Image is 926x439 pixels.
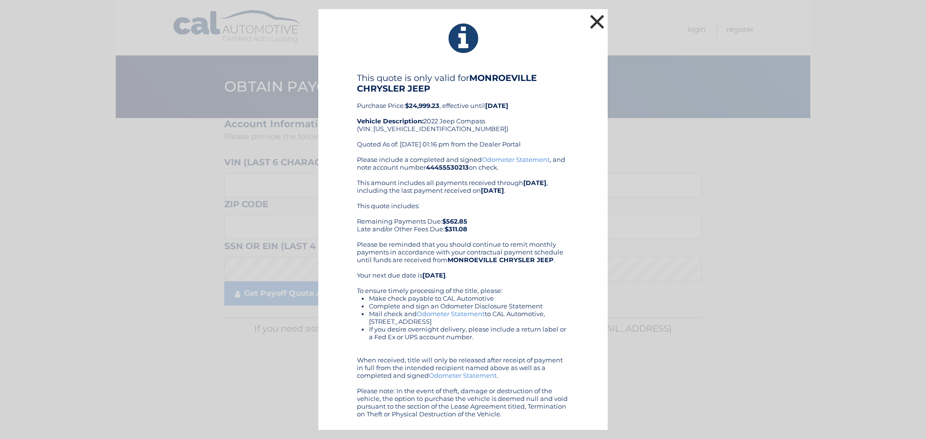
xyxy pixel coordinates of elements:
[482,156,550,163] a: Odometer Statement
[448,256,554,264] b: MONROEVILLE CHRYSLER JEEP
[417,310,485,318] a: Odometer Statement
[481,186,504,194] b: [DATE]
[357,156,569,418] div: Please include a completed and signed , and note account number on check. This amount includes al...
[357,73,569,156] div: Purchase Price: , effective until 2022 Jeep Compass (VIN: [US_VEHICLE_IDENTIFICATION_NUMBER]) Quo...
[422,271,446,279] b: [DATE]
[357,73,569,94] h4: This quote is only valid for
[369,310,569,325] li: Mail check and to CAL Automotive, [STREET_ADDRESS]
[587,12,607,31] button: ×
[357,73,537,94] b: MONROEVILLE CHRYSLER JEEP
[442,217,467,225] b: $562.85
[485,102,508,109] b: [DATE]
[445,225,467,233] b: $311.08
[369,325,569,341] li: If you desire overnight delivery, please include a return label or a Fed Ex or UPS account number.
[369,294,569,302] li: Make check payable to CAL Automotive
[426,163,469,171] b: 44455530213
[523,179,546,186] b: [DATE]
[369,302,569,310] li: Complete and sign an Odometer Disclosure Statement
[405,102,439,109] b: $24,999.23
[357,117,423,125] strong: Vehicle Description:
[357,202,569,233] div: This quote includes: Remaining Payments Due: Late and/or Other Fees Due:
[429,372,497,379] a: Odometer Statement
